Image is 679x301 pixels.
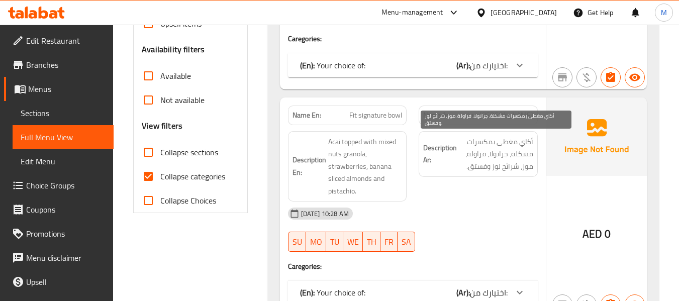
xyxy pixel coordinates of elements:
a: Menus [4,77,114,101]
div: Menu-management [381,7,443,19]
span: Acai topped with mixed nuts granola, strawberries, banana sliced almonds and pistachio. [328,136,403,197]
h4: Caregories: [288,34,538,44]
span: TH [367,235,376,249]
span: TU [330,235,339,249]
div: (En): Your choice of:(Ar):اختيارك من: [288,53,538,77]
span: Branches [26,59,106,71]
span: Upsell items [160,18,202,30]
a: Promotions [4,222,114,246]
span: MO [310,235,322,249]
span: Collapse sections [160,146,218,158]
h3: View filters [142,120,182,132]
a: Branches [4,53,114,77]
a: Menu disclaimer [4,246,114,270]
p: Your choice of: [300,59,365,71]
img: Ae5nvW7+0k+MAAAAAElFTkSuQmCC [546,97,647,176]
strong: Description En: [293,154,326,178]
span: Coupons [26,204,106,216]
button: MO [306,232,326,252]
h4: Caregories: [288,261,538,271]
b: (En): [300,285,315,300]
span: أكاي مغطى بمكسرات مشكلة، جرانولا، فراولة، موز، شرائح لوز وفستق. [459,136,533,173]
a: Coupons [4,197,114,222]
span: Menus [28,83,106,95]
b: (Ar): [456,285,470,300]
span: Not available [160,94,205,106]
b: (Ar): [456,58,470,73]
span: WE [347,235,359,249]
button: SU [288,232,306,252]
a: Sections [13,101,114,125]
b: (En): [300,58,315,73]
strong: Description Ar: [423,142,457,166]
button: WE [343,232,363,252]
span: [PERSON_NAME] فيت [465,110,533,121]
h3: Availability filters [142,44,205,55]
span: Collapse categories [160,170,225,182]
button: Not branch specific item [552,67,572,87]
span: 0 [605,224,611,244]
span: Edit Restaurant [26,35,106,47]
a: Upsell [4,270,114,294]
button: SA [398,232,415,252]
span: Promotions [26,228,106,240]
button: Has choices [601,67,621,87]
p: Your choice of: [300,286,365,298]
span: Choice Groups [26,179,106,191]
span: Available [160,70,191,82]
span: FR [384,235,394,249]
span: Edit Menu [21,155,106,167]
button: Available [625,67,645,87]
button: Purchased item [576,67,597,87]
span: Sections [21,107,106,119]
div: [GEOGRAPHIC_DATA] [491,7,557,18]
button: TH [363,232,380,252]
button: FR [380,232,398,252]
span: SU [293,235,302,249]
span: Fit signature bowl [349,110,402,121]
span: SA [402,235,411,249]
span: Full Menu View [21,131,106,143]
span: [DATE] 10:28 AM [297,209,353,219]
button: TU [326,232,343,252]
span: Upsell [26,276,106,288]
strong: Name Ar: [423,110,450,121]
a: Edit Restaurant [4,29,114,53]
a: Edit Menu [13,149,114,173]
span: اختيارك من: [470,58,508,73]
span: AED [583,224,602,244]
span: Collapse Choices [160,194,216,207]
span: Menu disclaimer [26,252,106,264]
span: M [661,7,667,18]
a: Full Menu View [13,125,114,149]
a: Choice Groups [4,173,114,197]
span: اختيارك من: [470,285,508,300]
strong: Name En: [293,110,321,121]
